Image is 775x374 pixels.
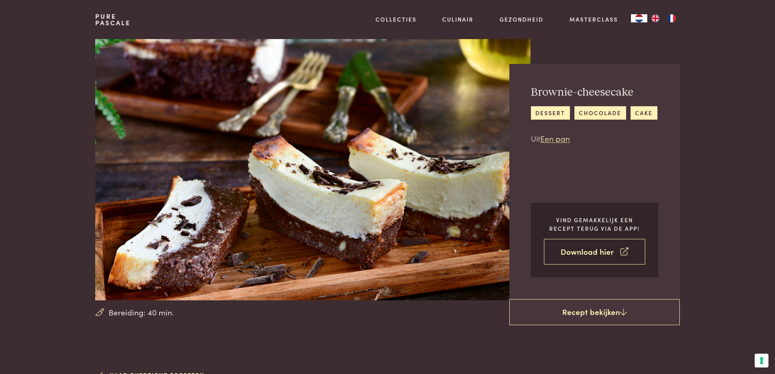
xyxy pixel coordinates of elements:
button: Uw voorkeuren voor toestemming voor trackingtechnologieën [755,354,768,367]
a: Download hier [544,239,645,265]
div: Language [631,14,647,22]
a: FR [664,14,680,22]
p: Uit [531,133,657,144]
a: chocolade [574,106,626,120]
ul: Language list [647,14,680,22]
a: EN [647,14,664,22]
span: Bereiding: 40 min. [109,306,174,318]
a: dessert [531,106,570,120]
a: Recept bekijken [509,299,680,325]
p: Vind gemakkelijk een recept terug via de app! [544,216,645,232]
a: PurePascale [95,13,131,26]
a: Masterclass [570,15,618,24]
a: Een pan [540,133,570,144]
img: Brownie-cheesecake [95,39,530,300]
a: NL [631,14,647,22]
a: Gezondheid [500,15,544,24]
aside: Language selected: Nederlands [631,14,680,22]
a: cake [631,106,657,120]
h2: Brownie-cheesecake [531,85,657,100]
a: Culinair [442,15,474,24]
a: Collecties [375,15,417,24]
